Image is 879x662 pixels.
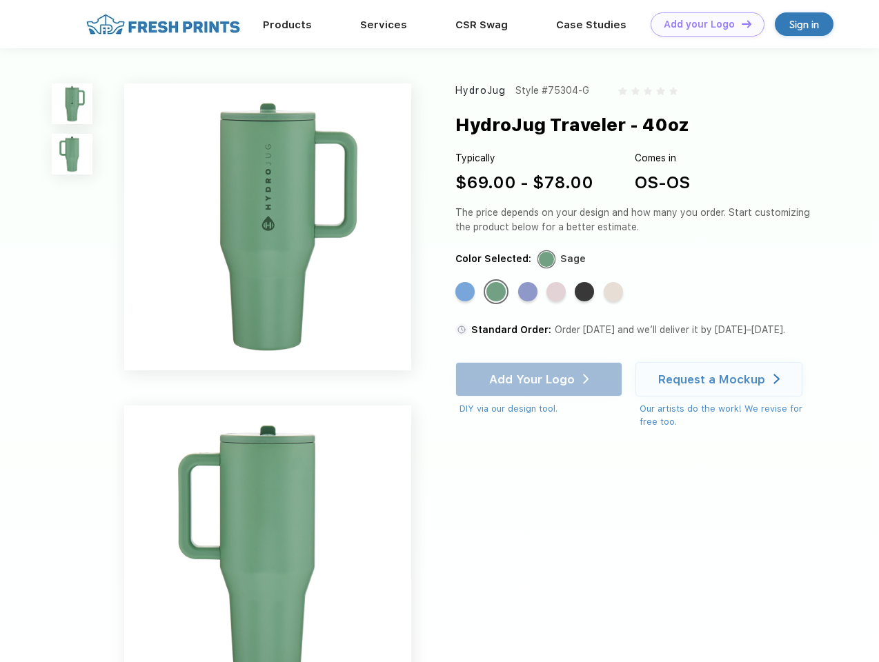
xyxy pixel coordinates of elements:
a: Sign in [775,12,833,36]
div: Style #75304-G [515,83,589,98]
img: func=resize&h=100 [52,83,92,124]
div: Black [575,282,594,301]
span: Order [DATE] and we’ll deliver it by [DATE]–[DATE]. [555,324,785,335]
div: Color Selected: [455,252,531,266]
div: OS-OS [635,170,690,195]
img: fo%20logo%202.webp [82,12,244,37]
img: func=resize&h=100 [52,134,92,174]
a: Products [263,19,312,31]
div: Peri [518,282,537,301]
div: Request a Mockup [658,372,765,386]
div: The price depends on your design and how many you order. Start customizing the product below for ... [455,205,816,234]
div: $69.00 - $78.00 [455,170,593,195]
div: Add your Logo [664,19,735,30]
div: Cream [604,282,623,301]
div: HydroJug [455,83,506,98]
img: DT [742,20,751,28]
div: Our artists do the work! We revise for free too. [640,402,816,429]
img: func=resize&h=640 [124,83,411,370]
img: gray_star.svg [644,87,652,95]
img: gray_star.svg [631,87,640,95]
img: gray_star.svg [618,87,626,95]
div: Sage [486,282,506,301]
img: gray_star.svg [656,87,664,95]
div: Pink Sand [546,282,566,301]
span: Standard Order: [471,324,551,335]
div: Comes in [635,151,690,165]
div: Sage [560,252,586,266]
div: Typically [455,151,593,165]
img: gray_star.svg [669,87,678,95]
div: Sign in [789,17,819,32]
div: DIY via our design tool. [460,402,622,416]
img: standard order [455,323,468,336]
img: white arrow [773,374,780,384]
div: Riptide [455,282,475,301]
div: HydroJug Traveler - 40oz [455,112,689,138]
